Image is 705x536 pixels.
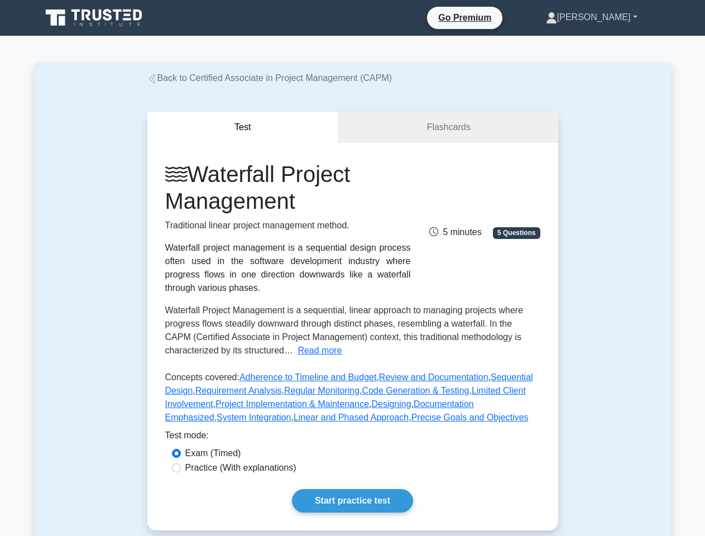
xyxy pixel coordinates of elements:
[165,371,540,429] p: Concepts covered: , , , , , , , , , , , ,
[185,447,241,460] label: Exam (Timed)
[294,413,409,422] a: Linear and Phased Approach
[165,386,526,409] a: Limited Client Involvement
[185,461,296,475] label: Practice (With explanations)
[411,413,529,422] a: Precise Goals and Objectives
[431,11,498,25] a: Go Premium
[165,161,411,214] h1: Waterfall Project Management
[298,344,342,357] button: Read more
[379,372,488,382] a: Review and Documentation
[284,386,359,395] a: Regular Monitoring
[362,386,469,395] a: Code Generation & Testing
[165,219,411,232] p: Traditional linear project management method.
[147,112,339,143] button: Test
[217,413,291,422] a: System Integration
[429,227,481,237] span: 5 minutes
[147,73,392,83] a: Back to Certified Associate in Project Management (CAPM)
[165,241,411,295] div: Waterfall project management is a sequential design process often used in the software developmen...
[519,6,664,28] a: [PERSON_NAME]
[339,112,558,143] a: Flashcards
[195,386,282,395] a: Requirement Analysis
[165,429,540,447] div: Test mode:
[239,372,377,382] a: Adherence to Timeline and Budget
[215,399,369,409] a: Project Implementation & Maintenance
[165,305,524,355] span: Waterfall Project Management is a sequential, linear approach to managing projects where progress...
[292,489,413,513] a: Start practice test
[493,227,540,238] span: 5 Questions
[371,399,411,409] a: Designing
